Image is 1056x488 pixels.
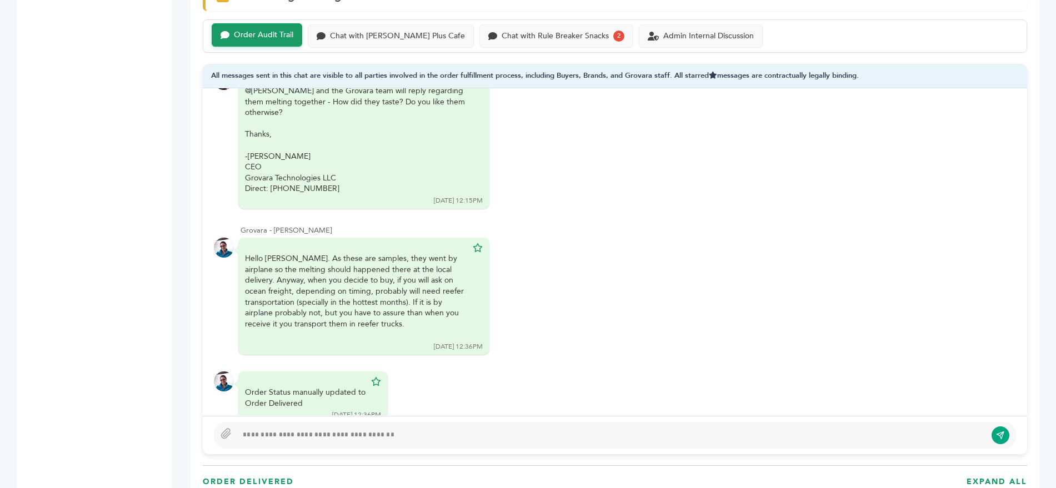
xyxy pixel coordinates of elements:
[245,253,467,340] div: Hello [PERSON_NAME]. As these are samples, they went by airplane so the melting should happened t...
[245,387,366,409] div: Order Status manually updated to Order Delivered
[332,410,381,420] div: [DATE] 12:36PM
[434,342,483,351] div: [DATE] 12:36PM
[245,162,467,173] div: CEO
[434,196,483,205] div: [DATE] 12:15PM
[203,64,1027,89] div: All messages sent in this chat are visible to all parties involved in the order fulfillment proce...
[967,476,1027,487] h3: EXPAND ALL
[330,32,465,41] div: Chat with [PERSON_NAME] Plus Cafe
[245,183,467,194] div: Direct: [PHONE_NUMBER]
[245,151,467,162] div: -[PERSON_NAME]
[241,225,1016,235] div: Grovara - [PERSON_NAME]
[245,173,467,184] div: Grovara Technologies LLC
[502,32,609,41] div: Chat with Rule Breaker Snacks
[203,476,294,487] h3: ORDER DElIVERED
[663,32,754,41] div: Admin Internal Discussion
[234,31,293,40] div: Order Audit Trail
[245,85,467,194] div: @[PERSON_NAME] and the Grovara team will reply regarding them melting together - How did they tas...
[245,129,467,140] div: Thanks,
[613,31,624,42] div: 2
